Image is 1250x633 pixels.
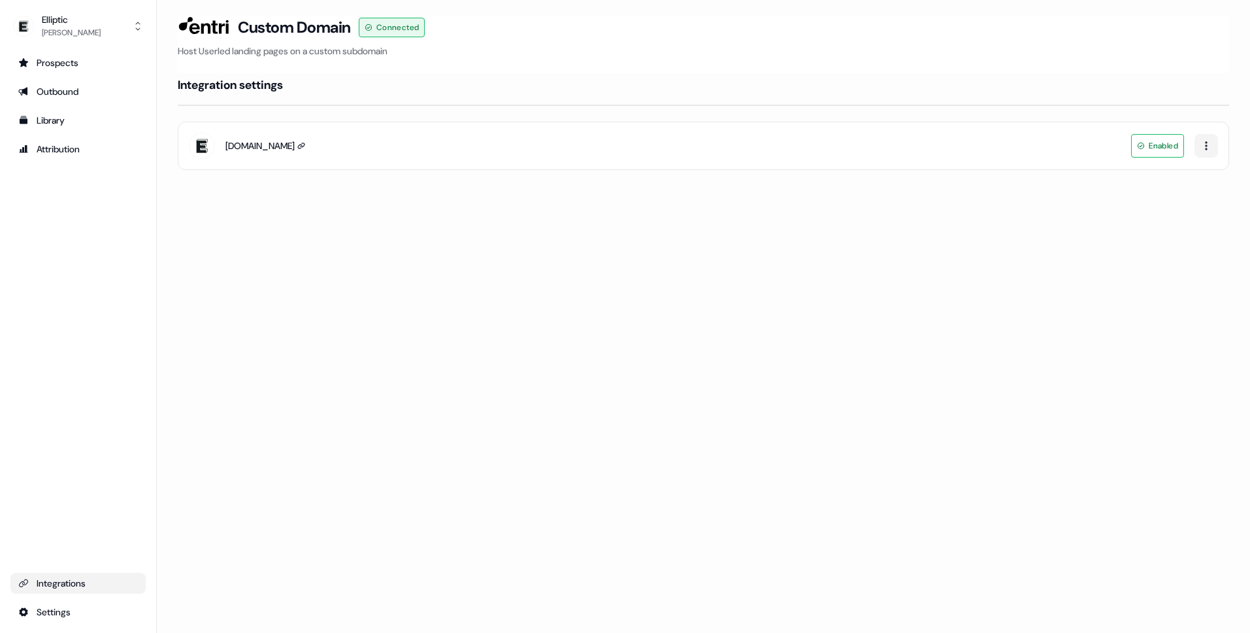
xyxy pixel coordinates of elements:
a: Go to integrations [10,573,146,594]
div: Prospects [18,56,138,69]
a: [DOMAIN_NAME] [225,139,305,152]
div: Attribution [18,143,138,156]
div: Settings [18,606,138,619]
h3: Custom Domain [238,18,351,37]
a: Go to outbound experience [10,81,146,102]
div: Integrations [18,577,138,590]
span: Connected [376,21,419,34]
div: [PERSON_NAME] [42,26,101,39]
p: Host Userled landing pages on a custom subdomain [178,44,1229,58]
a: Go to integrations [10,602,146,623]
span: Enabled [1149,139,1178,152]
div: Outbound [18,85,138,98]
div: [DOMAIN_NAME] [225,139,295,152]
h4: Integration settings [178,77,283,93]
a: Go to attribution [10,139,146,160]
button: Elliptic[PERSON_NAME] [10,10,146,42]
div: Library [18,114,138,127]
a: Go to prospects [10,52,146,73]
a: Go to templates [10,110,146,131]
div: Elliptic [42,13,101,26]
